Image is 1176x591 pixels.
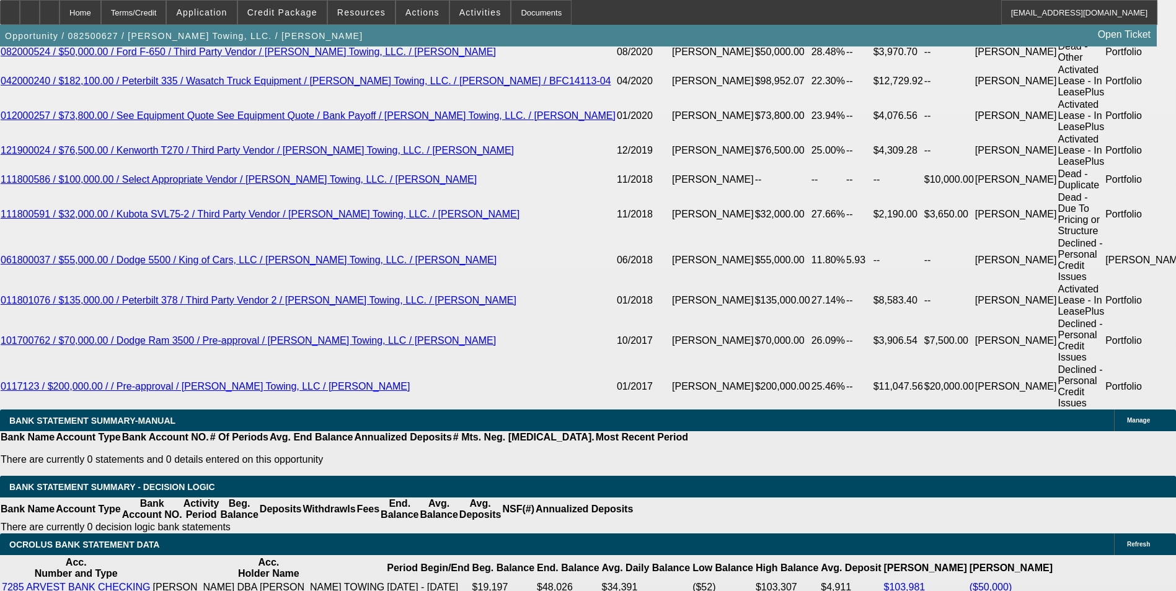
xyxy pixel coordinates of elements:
td: Declined - Personal Credit Issues [1057,364,1105,409]
span: BANK STATEMENT SUMMARY-MANUAL [9,416,175,426]
td: -- [924,283,975,318]
td: [PERSON_NAME] [671,364,754,409]
td: $200,000.00 [754,364,811,409]
span: Manage [1127,417,1150,424]
th: Acc. Holder Name [153,556,386,580]
td: $11,047.56 [873,364,924,409]
td: Dead - Due To Pricing or Structure [1057,191,1105,237]
td: 23.94% [811,98,846,133]
td: 26.09% [811,318,846,364]
td: Dead - Duplicate [1057,168,1105,191]
p: There are currently 0 statements and 0 details entered on this opportunity [1,454,688,465]
th: Low Balance [692,556,754,580]
th: NSF(#) [502,497,535,521]
td: 10/2017 [616,318,671,364]
td: -- [846,168,873,191]
td: -- [924,237,975,283]
td: -- [846,283,873,318]
td: [PERSON_NAME] [975,98,1058,133]
td: -- [754,168,811,191]
span: Refresh [1127,541,1150,548]
span: Resources [337,7,386,17]
td: [PERSON_NAME] [975,133,1058,168]
td: -- [846,98,873,133]
td: $20,000.00 [924,364,975,409]
td: [PERSON_NAME] [975,364,1058,409]
td: [PERSON_NAME] [975,237,1058,283]
td: $12,729.92 [873,64,924,98]
td: 22.30% [811,64,846,98]
th: Period Begin/End [386,556,470,580]
a: 012000257 / $73,800.00 / See Equipment Quote See Equipment Quote / Bank Payoff / [PERSON_NAME] To... [1,110,616,121]
td: -- [873,237,924,283]
td: 27.66% [811,191,846,237]
th: Avg. Balance [419,497,458,521]
th: Account Type [55,497,122,521]
td: [PERSON_NAME] [671,40,754,64]
span: Activities [459,7,502,17]
td: [PERSON_NAME] [671,133,754,168]
a: 121900024 / $76,500.00 / Kenworth T270 / Third Party Vendor / [PERSON_NAME] Towing, LLC. / [PERSO... [1,145,514,155]
th: Activity Period [183,497,220,521]
td: Activated Lease - In LeasePlus [1057,98,1105,133]
a: 082000524 / $50,000.00 / Ford F-650 / Third Party Vendor / [PERSON_NAME] Towing, LLC. / [PERSON_N... [1,46,496,57]
td: 25.46% [811,364,846,409]
td: $4,076.56 [873,98,924,133]
td: $76,500.00 [754,133,811,168]
td: [PERSON_NAME] [975,283,1058,318]
td: [PERSON_NAME] [975,191,1058,237]
td: [PERSON_NAME] [671,191,754,237]
th: Acc. Number and Type [1,556,151,580]
th: Deposits [259,497,303,521]
th: # Mts. Neg. [MEDICAL_DATA]. [453,431,595,444]
td: -- [846,364,873,409]
th: Annualized Deposits [353,431,452,444]
th: High Balance [755,556,819,580]
th: Annualized Deposits [535,497,634,521]
td: 5.93 [846,237,873,283]
th: End. Balance [536,556,599,580]
th: Beg. Balance [219,497,259,521]
td: -- [924,40,975,64]
td: [PERSON_NAME] [671,64,754,98]
th: End. Balance [380,497,419,521]
td: Activated Lease - In LeasePlus [1057,283,1105,318]
th: # Of Periods [210,431,269,444]
button: Actions [396,1,449,24]
th: Fees [356,497,380,521]
span: Credit Package [247,7,317,17]
td: 25.00% [811,133,846,168]
td: 11/2018 [616,168,671,191]
td: $4,309.28 [873,133,924,168]
td: Declined - Personal Credit Issues [1057,237,1105,283]
td: $32,000.00 [754,191,811,237]
td: -- [924,133,975,168]
td: [PERSON_NAME] [671,237,754,283]
td: -- [873,168,924,191]
td: -- [924,98,975,133]
td: $8,583.40 [873,283,924,318]
th: Bank Account NO. [122,431,210,444]
th: Avg. End Balance [269,431,354,444]
td: 11/2018 [616,191,671,237]
span: Bank Statement Summary - Decision Logic [9,482,215,492]
td: [PERSON_NAME] [671,283,754,318]
th: [PERSON_NAME] [883,556,968,580]
span: Opportunity / 082500627 / [PERSON_NAME] Towing, LLC. / [PERSON_NAME] [5,31,363,41]
td: [PERSON_NAME] [975,64,1058,98]
th: Avg. Deposits [459,497,502,521]
td: $3,650.00 [924,191,975,237]
td: $98,952.07 [754,64,811,98]
th: Withdrawls [302,497,356,521]
a: 111800591 / $32,000.00 / Kubota SVL75-2 / Third Party Vendor / [PERSON_NAME] Towing, LLC. / [PERS... [1,209,519,219]
td: [PERSON_NAME] [671,168,754,191]
th: Avg. Deposit [820,556,882,580]
th: Bank Account NO. [122,497,183,521]
td: [PERSON_NAME] [671,98,754,133]
td: Declined - Personal Credit Issues [1057,318,1105,364]
td: -- [846,40,873,64]
td: -- [924,64,975,98]
th: [PERSON_NAME] [969,556,1053,580]
td: -- [846,133,873,168]
th: Beg. Balance [472,556,535,580]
